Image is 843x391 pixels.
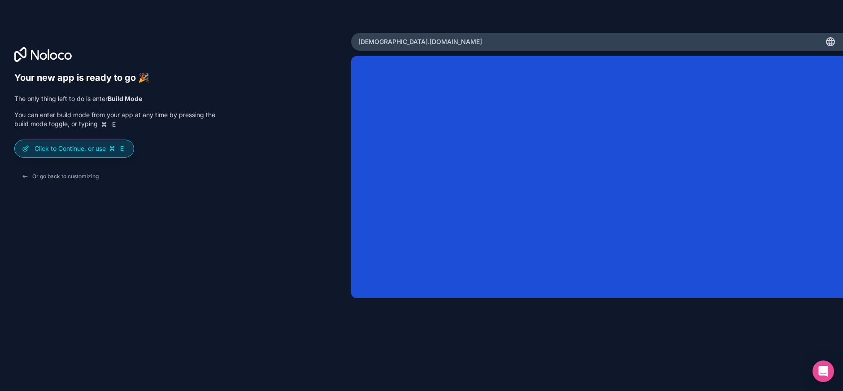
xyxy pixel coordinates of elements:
[14,110,215,129] p: You can enter build mode from your app at any time by pressing the build mode toggle, or typing
[118,145,126,152] span: E
[35,144,126,153] p: Click to Continue, or use
[813,360,834,382] div: Open Intercom Messenger
[110,121,117,128] span: E
[14,94,215,103] p: The only thing left to do is enter
[358,37,482,46] span: [DEMOGRAPHIC_DATA] .[DOMAIN_NAME]
[14,72,215,83] h6: Your new app is ready to go 🎉
[108,95,142,102] strong: Build Mode
[14,168,106,185] button: Or go back to customizing
[351,56,843,298] iframe: App Preview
